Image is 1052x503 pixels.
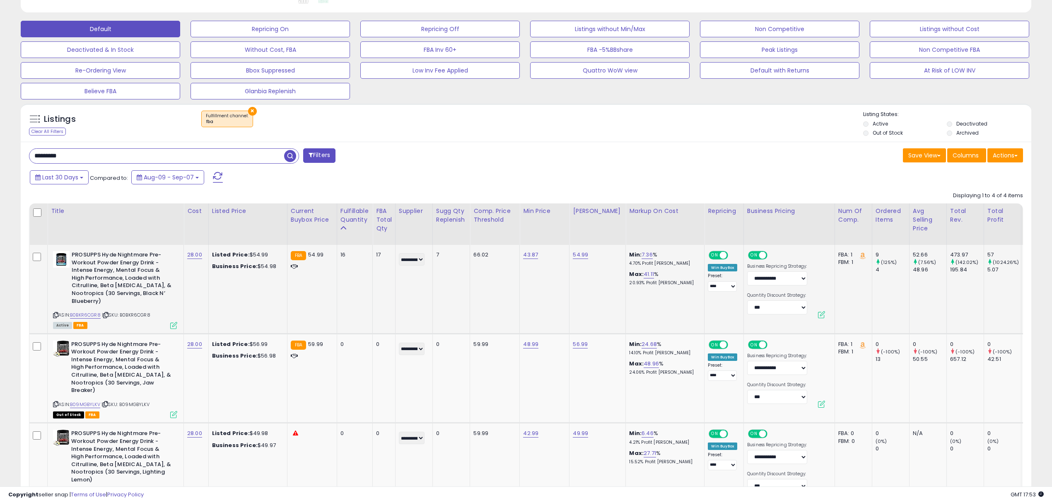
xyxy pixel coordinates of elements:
[629,341,698,356] div: %
[29,128,66,135] div: Clear All Filters
[950,355,984,363] div: 657.12
[360,41,520,58] button: FBA Inv 60+
[642,251,653,259] a: 7.36
[340,207,369,224] div: Fulfillable Quantity
[913,251,946,259] div: 52.66
[953,151,979,160] span: Columns
[21,41,180,58] button: Deactivated & In Stock
[626,203,705,245] th: The percentage added to the cost of goods (COGS) that forms the calculator for Min & Max prices.
[881,348,900,355] small: (-100%)
[644,270,654,278] a: 41.11
[629,350,698,356] p: 14.10% Profit [PERSON_NAME]
[947,148,986,162] button: Columns
[870,21,1029,37] button: Listings without Cost
[573,207,622,215] div: [PERSON_NAME]
[950,438,962,445] small: (0%)
[291,341,306,350] small: FBA
[876,445,909,452] div: 0
[303,148,335,163] button: Filters
[955,259,978,266] small: (142.02%)
[212,251,281,259] div: $54.99
[212,442,281,449] div: $49.97
[956,120,987,127] label: Deactivated
[629,430,698,445] div: %
[212,263,281,270] div: $54.98
[85,411,99,418] span: FBA
[987,341,1021,348] div: 0
[870,62,1029,79] button: At Risk of LOW INV
[291,207,333,224] div: Current Buybox Price
[53,322,72,329] span: All listings currently available for purchase on Amazon
[629,449,644,457] b: Max:
[212,441,258,449] b: Business Price:
[913,341,946,348] div: 0
[70,401,100,408] a: B09MGBYLKV
[71,491,106,498] a: Terms of Use
[873,129,903,136] label: Out of Stock
[987,207,1018,224] div: Total Profit
[308,251,323,259] span: 54.99
[838,341,866,348] div: FBA: 1
[876,251,909,259] div: 9
[749,341,759,348] span: ON
[747,471,807,477] label: Quantity Discount Strategy:
[876,430,909,437] div: 0
[51,207,180,215] div: Title
[727,430,740,438] span: OFF
[876,207,906,224] div: Ordered Items
[873,120,888,127] label: Active
[473,251,513,259] div: 66.02
[53,341,69,357] img: 417zYZe794L._SL40_.jpg
[950,430,984,437] div: 0
[913,207,943,233] div: Avg Selling Price
[955,348,975,355] small: (-100%)
[766,341,779,348] span: OFF
[191,62,350,79] button: Bbox Suppressed
[191,21,350,37] button: Repricing On
[395,203,432,245] th: CSV column name: cust_attr_1_Supplier
[950,251,984,259] div: 473.97
[360,62,520,79] button: Low Inv Fee Applied
[747,442,807,448] label: Business Repricing Strategy:
[629,450,698,465] div: %
[710,252,720,259] span: ON
[870,41,1029,58] button: Non Competitive FBA
[708,207,740,215] div: Repricing
[107,491,144,498] a: Privacy Policy
[913,355,946,363] div: 50.55
[953,192,1023,200] div: Displaying 1 to 4 of 4 items
[212,251,250,259] b: Listed Price:
[708,264,737,271] div: Win BuyBox
[53,341,177,418] div: ASIN:
[291,251,306,260] small: FBA
[53,411,84,418] span: All listings that are currently out of stock and unavailable for purchase on Amazon
[876,266,909,273] div: 4
[956,129,979,136] label: Archived
[629,360,698,375] div: %
[42,173,78,181] span: Last 30 Days
[629,271,698,286] div: %
[340,341,366,348] div: 0
[629,207,701,215] div: Markup on Cost
[749,252,759,259] span: ON
[340,251,366,259] div: 16
[436,251,464,259] div: 7
[212,352,258,360] b: Business Price:
[629,360,644,368] b: Max:
[747,382,807,388] label: Quantity Discount Strategy:
[436,341,464,348] div: 0
[950,207,980,224] div: Total Rev.
[70,312,101,319] a: B0BKR6CGR8
[573,340,588,348] a: 56.99
[21,62,180,79] button: Re-Ordering View
[436,207,467,224] div: Sugg Qty Replenish
[708,363,737,381] div: Preset:
[987,445,1021,452] div: 0
[987,430,1021,437] div: 0
[340,430,366,437] div: 0
[700,62,859,79] button: Default with Returns
[473,430,513,437] div: 59.99
[749,430,759,438] span: ON
[918,348,937,355] small: (-100%)
[987,266,1021,273] div: 5.07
